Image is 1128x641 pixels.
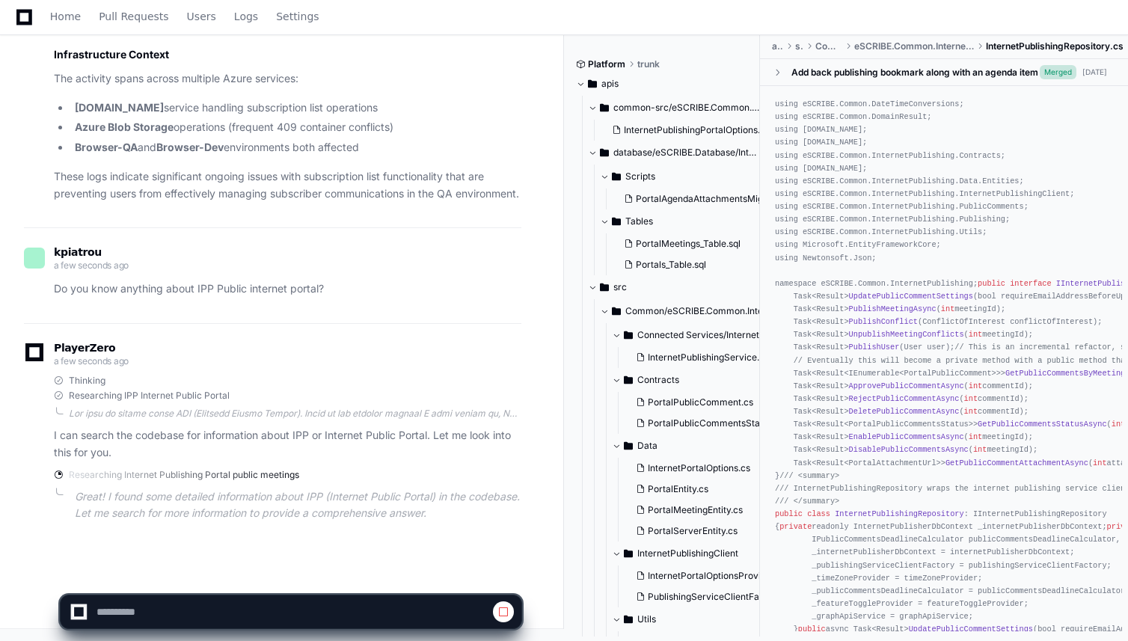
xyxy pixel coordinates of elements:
[69,390,230,402] span: Researching IPP Internet Public Portal
[54,427,521,461] p: I can search the codebase for information about IPP or Internet Public Portal. Let me look into t...
[612,212,621,230] svg: Directory
[588,58,625,70] span: Platform
[600,209,773,233] button: Tables
[600,165,773,188] button: Scripts
[648,396,753,408] span: PortalPublicComment.cs
[941,304,954,313] span: int
[849,330,964,339] span: UnpublishMeetingConflicts
[918,317,1097,326] span: (ConflictOfInterest conflictOfInterest)
[835,509,964,518] span: InternetPublishingRepository
[849,394,960,403] span: RejectPublicCommentAsync
[75,120,174,133] strong: Azure Blob Storage
[588,96,761,120] button: common-src/eSCRIBE.Common.Authentication/Models
[69,375,105,387] span: Thinking
[54,168,521,203] p: These logs indicate significant ongoing issues with subscription list functionality that are prev...
[630,458,776,479] button: InternetPortalOptions.cs
[1040,65,1076,79] span: Merged
[54,280,521,298] p: Do you know anything about IPP Public internet portal?
[637,329,785,341] span: Connected Services/InternetPublishingService
[276,12,319,21] span: Settings
[815,40,842,52] span: Common
[973,446,987,455] span: int
[601,78,619,90] span: apis
[795,40,803,52] span: src
[99,12,168,21] span: Pull Requests
[613,281,627,293] span: src
[637,548,738,559] span: InternetPublishingClient
[772,40,783,52] span: apis
[54,246,102,258] span: kpiatrou
[600,99,609,117] svg: Directory
[612,168,621,185] svg: Directory
[625,305,773,317] span: Common/eSCRIBE.Common.InternetPublishing
[636,238,741,250] span: PortalMeetings_Table.sql
[600,299,773,323] button: Common/eSCRIBE.Common.InternetPublishing
[54,70,521,88] p: The activity spans across multiple Azure services:
[70,119,521,136] li: operations (frequent 409 container conflicts)
[849,343,900,352] span: PublishUser
[1093,458,1106,467] span: int
[899,343,950,352] span: (User user)
[637,440,658,452] span: Data
[964,330,1029,339] span: ( meetingId)
[630,479,776,500] button: PortalEntity.cs
[630,521,776,542] button: PortalServerEntity.cs
[945,458,1088,467] span: GetPublicCommentAttachmentAsync
[648,352,769,364] span: InternetPublishingService.cs
[964,381,1029,390] span: ( commentId)
[625,215,653,227] span: Tables
[630,413,785,434] button: PortalPublicCommentsStatus.cs
[849,446,969,455] span: DisablePublicCommentsAsync
[1010,279,1051,288] span: interface
[637,374,679,386] span: Contracts
[576,72,749,96] button: apis
[630,500,776,521] button: PortalMeetingEntity.cs
[625,171,655,183] span: Scripts
[187,12,216,21] span: Users
[624,437,633,455] svg: Directory
[969,432,982,441] span: int
[978,279,1005,288] span: public
[779,471,839,480] span: /// <summary>
[849,317,918,326] span: PublishConflict
[964,394,978,403] span: int
[612,542,785,565] button: InternetPublishingClient
[779,522,812,531] span: private
[959,407,1023,416] span: ( commentId)
[588,141,761,165] button: database/eSCRIBE.Database/InternetPublisher
[70,139,521,156] li: and environments both affected
[775,497,839,506] span: /// </summary>
[75,141,138,153] strong: Browser-QA
[637,58,660,70] span: trunk
[969,330,982,339] span: int
[964,407,978,416] span: int
[648,504,743,516] span: PortalMeetingEntity.cs
[1112,420,1125,429] span: int
[75,488,521,523] p: Great! I found some detailed information about IPP (Internet Public Portal) in the codebase. Let ...
[600,278,609,296] svg: Directory
[854,40,974,52] span: eSCRIBE.Common.InternetPublishing
[636,193,802,205] span: PortalAgendaAttachmentsMigration.sql
[648,417,785,429] span: PortalPublicCommentsStatus.cs
[986,40,1124,52] span: InternetPublishingRepository.cs
[624,326,633,344] svg: Directory
[849,304,937,313] span: PublishMeetingAsync
[618,233,764,254] button: PortalMeetings_Table.sql
[612,434,785,458] button: Data
[849,292,973,301] span: UpdatePublicCommentSettings
[849,432,964,441] span: EnablePublicCommentsAsync
[964,432,1029,441] span: ( meetingId)
[807,509,830,518] span: class
[618,254,764,275] button: Portals_Table.sql
[849,381,964,390] span: ApprovePublicCommentAsync
[613,102,761,114] span: common-src/eSCRIBE.Common.Authentication/Models
[636,259,706,271] span: Portals_Table.sql
[630,565,788,586] button: InternetPortalOptionsProvider.cs
[630,347,776,368] button: InternetPublishingService.cs
[624,124,770,136] span: InternetPublishingPortalOptions.cs
[234,12,258,21] span: Logs
[54,343,115,352] span: PlayerZero
[937,304,1001,313] span: ( meetingId)
[624,545,633,562] svg: Directory
[588,75,597,93] svg: Directory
